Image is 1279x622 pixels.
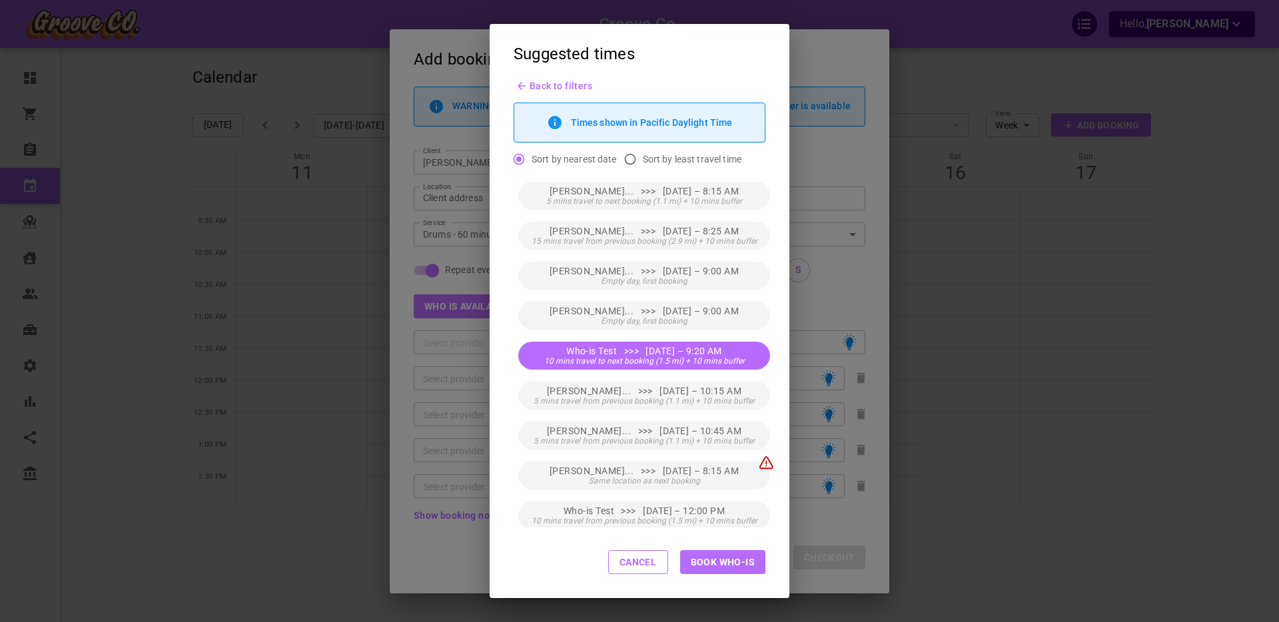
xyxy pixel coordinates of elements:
[550,186,739,196] span: [PERSON_NAME]... >>> [DATE] – 8:15 AM
[550,266,739,276] span: [PERSON_NAME]... >>> [DATE] – 9:00 AM
[759,456,773,470] img: Warning Triangle Icon
[518,302,770,330] button: [PERSON_NAME]... >>> [DATE] – 9:00 AMEmpty day, first booking
[518,501,770,529] button: Who-is Test >>> [DATE] – 12:00 PM10 mins travel from previous booking (1.5 mi) + 10 mins buffer
[550,306,739,316] span: [PERSON_NAME]... >>> [DATE] – 9:00 AM
[550,226,739,236] span: [PERSON_NAME]... >>> [DATE] – 8:25 AM
[490,24,789,81] h2: Suggested times
[530,81,592,91] span: Back to filters
[546,196,742,206] span: 5 mins travel to next booking (1.1 mi) + 10 mins buffer
[547,426,742,436] span: [PERSON_NAME]... >>> [DATE] – 10:45 AM
[601,276,687,286] span: Empty day, first booking
[608,550,668,574] button: Cancel
[534,436,755,446] span: 5 mins travel from previous booking (1.1 mi) + 10 mins buffer
[534,396,755,406] span: 5 mins travel from previous booking (1.1 mi) + 10 mins buffer
[564,505,725,516] span: Who-is Test >>> [DATE] – 12:00 PM
[518,222,770,250] button: [PERSON_NAME]... >>> [DATE] – 8:25 AM15 mins travel from previous booking (2.9 mi) + 10 mins buffer
[518,382,770,410] button: [PERSON_NAME]... >>> [DATE] – 10:15 AM5 mins travel from previous booking (1.1 mi) + 10 mins buffer
[571,117,733,128] p: Times shown in Pacific Daylight Time
[518,262,770,290] button: [PERSON_NAME]... >>> [DATE] – 9:00 AMEmpty day, first booking
[514,81,592,91] button: Back to filters
[532,153,617,166] span: Sort by nearest date
[601,316,687,326] span: Empty day, first booking
[566,346,722,356] span: Who-is Test >>> [DATE] – 9:20 AM
[680,550,765,574] button: Book Who-is
[518,462,770,489] button: [PERSON_NAME]... >>> [DATE] – 8:15 AMSame location as next booking
[518,422,770,450] button: [PERSON_NAME]... >>> [DATE] – 10:45 AM5 mins travel from previous booking (1.1 mi) + 10 mins buffer
[544,356,745,366] span: 10 mins travel to next booking (1.5 mi) + 10 mins buffer
[532,516,757,525] span: 10 mins travel from previous booking (1.5 mi) + 10 mins buffer
[532,236,757,246] span: 15 mins travel from previous booking (2.9 mi) + 10 mins buffer
[547,386,742,396] span: [PERSON_NAME]... >>> [DATE] – 10:15 AM
[643,153,741,166] span: Sort by least travel time
[550,466,739,476] span: [PERSON_NAME]... >>> [DATE] – 8:15 AM
[589,476,700,485] span: Same location as next booking
[518,182,770,210] button: [PERSON_NAME]... >>> [DATE] – 8:15 AM5 mins travel to next booking (1.1 mi) + 10 mins buffer
[518,342,770,370] button: Who-is Test >>> [DATE] – 9:20 AM10 mins travel to next booking (1.5 mi) + 10 mins buffer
